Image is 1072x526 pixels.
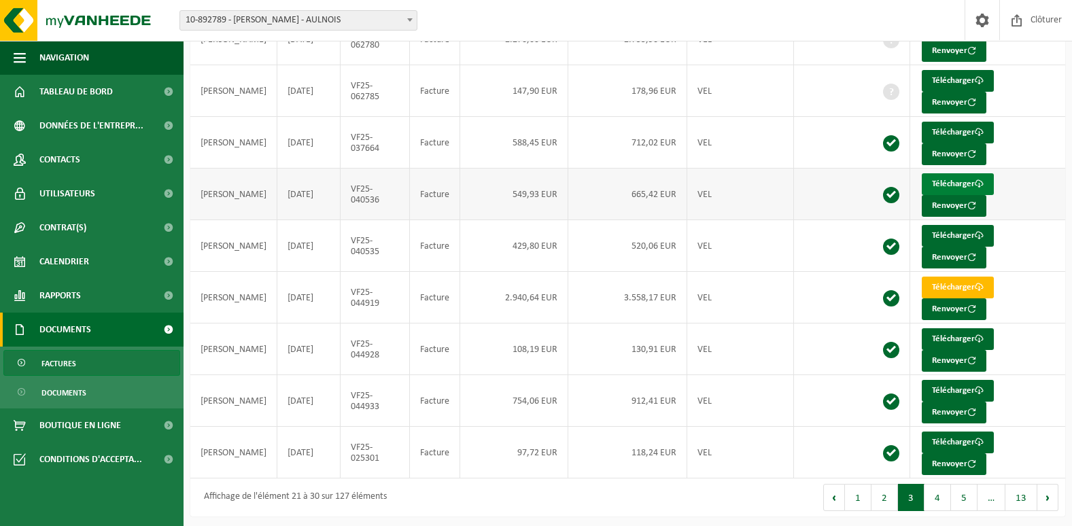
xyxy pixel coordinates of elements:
[922,195,986,217] button: Renvoyer
[924,484,951,511] button: 4
[687,117,794,169] td: VEL
[922,402,986,423] button: Renvoyer
[410,375,460,427] td: Facture
[687,272,794,323] td: VEL
[341,117,410,169] td: VF25-037664
[39,41,89,75] span: Navigation
[341,272,410,323] td: VF25-044919
[190,117,277,169] td: [PERSON_NAME]
[922,225,994,247] a: Télécharger
[3,379,180,405] a: Documents
[922,143,986,165] button: Renvoyer
[277,323,341,375] td: [DATE]
[341,169,410,220] td: VF25-040536
[179,10,417,31] span: 10-892789 - JULIEN TOITURES - AULNOIS
[410,169,460,220] td: Facture
[39,279,81,313] span: Rapports
[460,117,568,169] td: 588,45 EUR
[687,220,794,272] td: VEL
[277,272,341,323] td: [DATE]
[568,169,688,220] td: 665,42 EUR
[190,169,277,220] td: [PERSON_NAME]
[922,92,986,113] button: Renvoyer
[922,277,994,298] a: Télécharger
[845,484,871,511] button: 1
[922,173,994,195] a: Télécharger
[41,351,76,376] span: Factures
[922,350,986,372] button: Renvoyer
[277,65,341,117] td: [DATE]
[460,375,568,427] td: 754,06 EUR
[39,177,95,211] span: Utilisateurs
[277,117,341,169] td: [DATE]
[341,427,410,478] td: VF25-025301
[39,408,121,442] span: Boutique en ligne
[460,427,568,478] td: 97,72 EUR
[687,375,794,427] td: VEL
[277,220,341,272] td: [DATE]
[190,220,277,272] td: [PERSON_NAME]
[951,484,978,511] button: 5
[410,220,460,272] td: Facture
[277,375,341,427] td: [DATE]
[922,298,986,320] button: Renvoyer
[568,272,688,323] td: 3.558,17 EUR
[39,75,113,109] span: Tableau de bord
[460,323,568,375] td: 108,19 EUR
[568,323,688,375] td: 130,91 EUR
[341,375,410,427] td: VF25-044933
[922,247,986,268] button: Renvoyer
[39,245,89,279] span: Calendrier
[922,380,994,402] a: Télécharger
[460,65,568,117] td: 147,90 EUR
[39,143,80,177] span: Contacts
[823,484,845,511] button: Previous
[687,65,794,117] td: VEL
[190,427,277,478] td: [PERSON_NAME]
[410,272,460,323] td: Facture
[922,70,994,92] a: Télécharger
[978,484,1005,511] span: …
[898,484,924,511] button: 3
[1037,484,1058,511] button: Next
[1005,484,1037,511] button: 13
[568,117,688,169] td: 712,02 EUR
[190,375,277,427] td: [PERSON_NAME]
[568,220,688,272] td: 520,06 EUR
[410,117,460,169] td: Facture
[3,350,180,376] a: Factures
[922,432,994,453] a: Télécharger
[180,11,417,30] span: 10-892789 - JULIEN TOITURES - AULNOIS
[39,313,91,347] span: Documents
[190,65,277,117] td: [PERSON_NAME]
[190,272,277,323] td: [PERSON_NAME]
[410,65,460,117] td: Facture
[922,328,994,350] a: Télécharger
[197,485,387,510] div: Affichage de l'élément 21 à 30 sur 127 éléments
[687,427,794,478] td: VEL
[190,323,277,375] td: [PERSON_NAME]
[568,65,688,117] td: 178,96 EUR
[39,211,86,245] span: Contrat(s)
[871,484,898,511] button: 2
[922,40,986,62] button: Renvoyer
[410,323,460,375] td: Facture
[568,375,688,427] td: 912,41 EUR
[922,453,986,475] button: Renvoyer
[341,220,410,272] td: VF25-040535
[277,427,341,478] td: [DATE]
[687,169,794,220] td: VEL
[277,169,341,220] td: [DATE]
[41,380,86,406] span: Documents
[341,65,410,117] td: VF25-062785
[39,442,142,476] span: Conditions d'accepta...
[922,122,994,143] a: Télécharger
[39,109,143,143] span: Données de l'entrepr...
[410,427,460,478] td: Facture
[568,427,688,478] td: 118,24 EUR
[687,323,794,375] td: VEL
[460,272,568,323] td: 2.940,64 EUR
[460,220,568,272] td: 429,80 EUR
[341,323,410,375] td: VF25-044928
[460,169,568,220] td: 549,93 EUR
